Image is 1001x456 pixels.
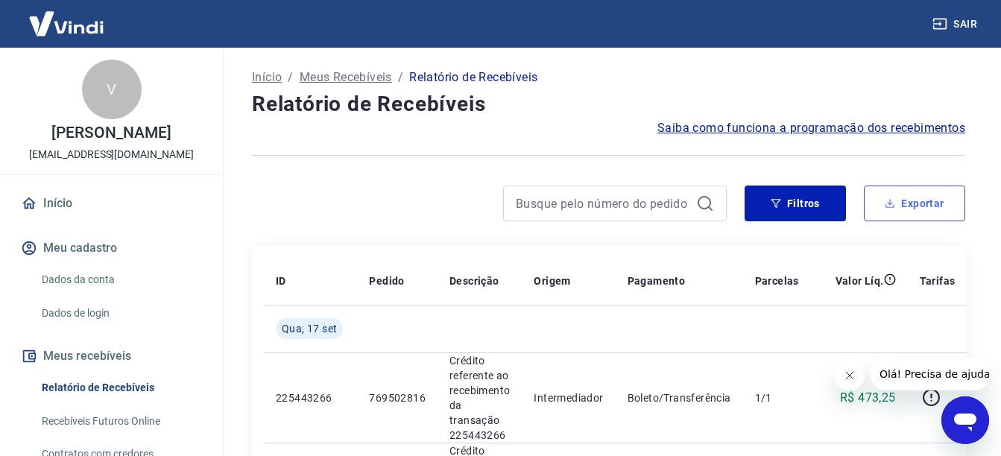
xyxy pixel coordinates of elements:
[745,186,846,221] button: Filtros
[755,273,799,288] p: Parcelas
[449,273,499,288] p: Descrição
[36,406,205,437] a: Recebíveis Futuros Online
[835,361,865,390] iframe: Fechar mensagem
[288,69,293,86] p: /
[755,390,799,405] p: 1/1
[871,358,989,390] iframe: Mensagem da empresa
[840,389,896,407] p: R$ 473,25
[36,265,205,295] a: Dados da conta
[282,321,337,336] span: Qua, 17 set
[369,390,426,405] p: 769502816
[836,273,884,288] p: Valor Líq.
[409,69,537,86] p: Relatório de Recebíveis
[82,60,142,119] div: V
[36,373,205,403] a: Relatório de Recebíveis
[36,298,205,329] a: Dados de login
[534,273,570,288] p: Origem
[18,340,205,373] button: Meus recebíveis
[929,10,983,38] button: Sair
[628,273,686,288] p: Pagamento
[18,232,205,265] button: Meu cadastro
[9,10,125,22] span: Olá! Precisa de ajuda?
[398,69,403,86] p: /
[449,353,510,443] p: Crédito referente ao recebimento da transação 225443266
[864,186,965,221] button: Exportar
[18,1,115,46] img: Vindi
[920,273,956,288] p: Tarifas
[516,192,690,215] input: Busque pelo número do pedido
[51,125,171,141] p: [PERSON_NAME]
[657,119,965,137] a: Saiba como funciona a programação dos recebimentos
[534,390,603,405] p: Intermediador
[252,89,965,119] h4: Relatório de Recebíveis
[941,396,989,444] iframe: Botão para abrir a janela de mensagens
[29,147,194,162] p: [EMAIL_ADDRESS][DOMAIN_NAME]
[252,69,282,86] a: Início
[300,69,392,86] a: Meus Recebíveis
[276,390,345,405] p: 225443266
[628,390,731,405] p: Boleto/Transferência
[18,187,205,220] a: Início
[369,273,404,288] p: Pedido
[276,273,286,288] p: ID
